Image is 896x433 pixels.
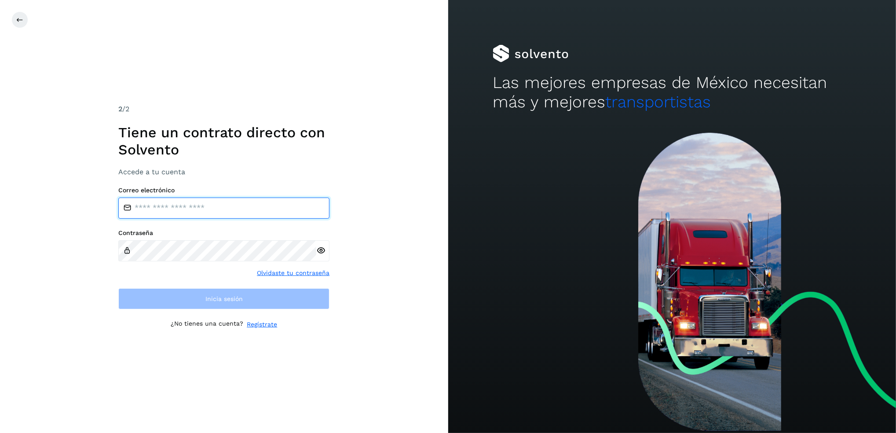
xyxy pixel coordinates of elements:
span: transportistas [605,92,711,111]
div: /2 [118,104,329,114]
h3: Accede a tu cuenta [118,168,329,176]
label: Correo electrónico [118,187,329,194]
h1: Tiene un contrato directo con Solvento [118,124,329,158]
span: Inicia sesión [205,296,243,302]
span: 2 [118,105,122,113]
a: Olvidaste tu contraseña [257,268,329,278]
button: Inicia sesión [118,288,329,309]
h2: Las mejores empresas de México necesitan más y mejores [493,73,851,112]
p: ¿No tienes una cuenta? [171,320,243,329]
label: Contraseña [118,229,329,237]
a: Regístrate [247,320,277,329]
